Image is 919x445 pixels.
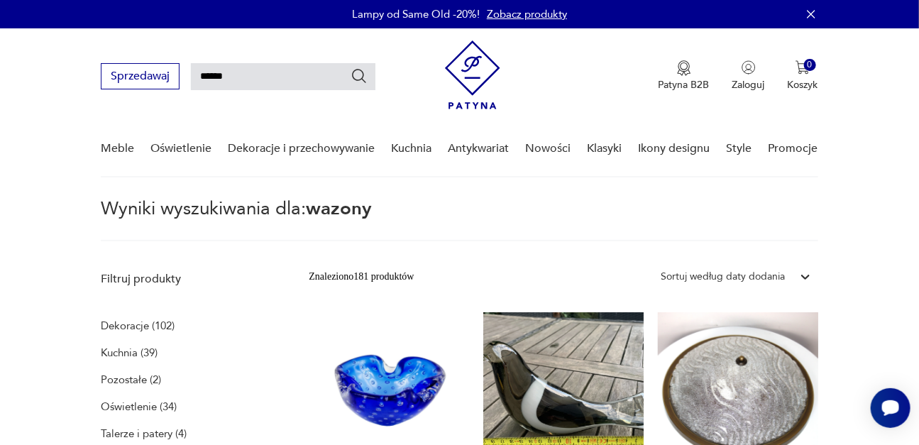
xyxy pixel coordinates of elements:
[448,121,509,176] a: Antykwariat
[445,40,500,109] img: Patyna - sklep z meblami i dekoracjami vintage
[742,60,756,75] img: Ikonka użytkownika
[351,67,368,84] button: Szukaj
[101,200,818,241] p: Wyniki wyszukiwania dla:
[101,271,275,287] p: Filtruj produkty
[659,60,710,92] a: Ikona medaluPatyna B2B
[150,121,211,176] a: Oświetlenie
[309,269,414,285] div: Znaleziono 181 produktów
[101,424,187,444] a: Talerze i patery (4)
[587,121,622,176] a: Klasyki
[487,7,567,21] a: Zobacz produkty
[661,269,786,285] div: Sortuj według daty dodania
[871,388,910,428] iframe: Smartsupp widget button
[306,196,372,221] span: wazony
[525,121,571,176] a: Nowości
[726,121,752,176] a: Style
[732,78,765,92] p: Zaloguj
[101,72,180,82] a: Sprzedawaj
[768,121,818,176] a: Promocje
[101,343,158,363] a: Kuchnia (39)
[101,63,180,89] button: Sprzedawaj
[228,121,375,176] a: Dekoracje i przechowywanie
[101,397,177,417] a: Oświetlenie (34)
[352,7,480,21] p: Lampy od Same Old -20%!
[101,316,175,336] a: Dekoracje (102)
[677,60,691,76] img: Ikona medalu
[788,60,818,92] button: 0Koszyk
[638,121,710,176] a: Ikony designu
[659,78,710,92] p: Patyna B2B
[391,121,431,176] a: Kuchnia
[804,59,816,71] div: 0
[788,78,818,92] p: Koszyk
[732,60,765,92] button: Zaloguj
[101,121,134,176] a: Meble
[101,370,161,390] a: Pozostałe (2)
[796,60,810,75] img: Ikona koszyka
[659,60,710,92] button: Patyna B2B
